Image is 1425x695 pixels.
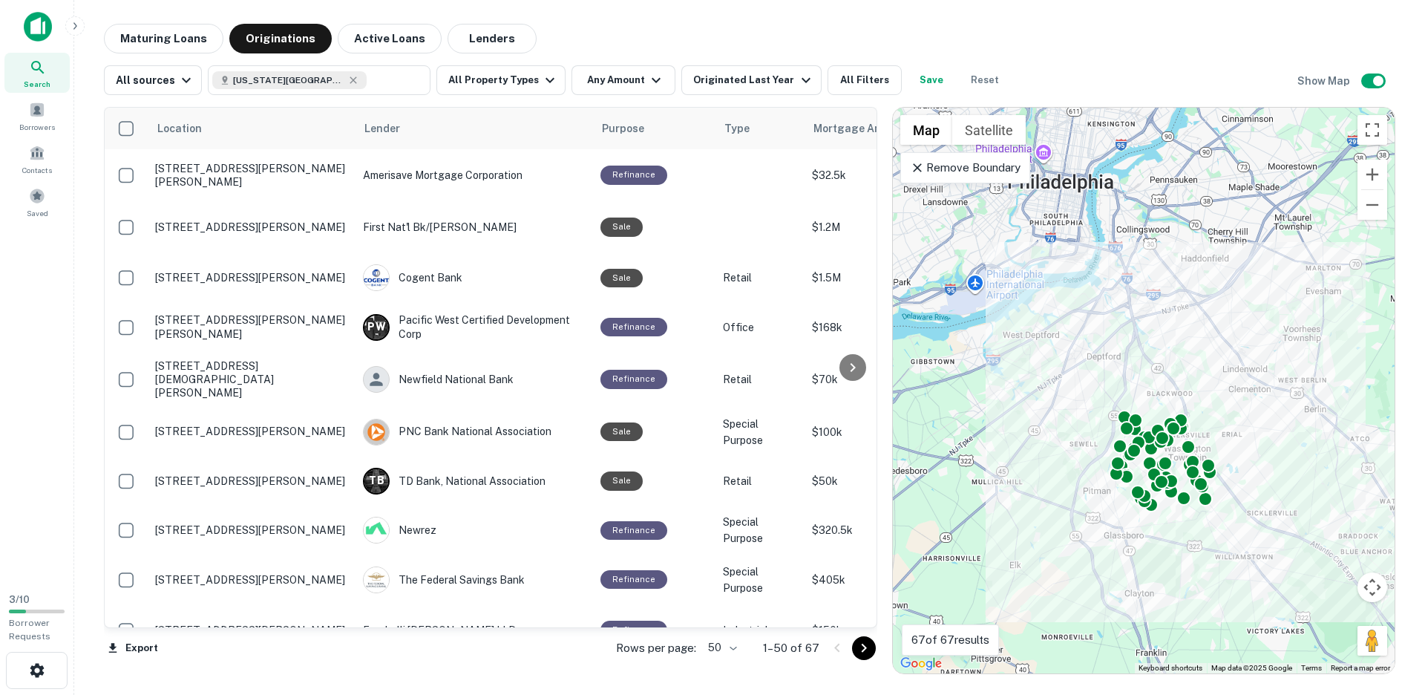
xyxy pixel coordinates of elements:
[600,521,667,540] div: This loan purpose was for refinancing
[1139,663,1202,673] button: Keyboard shortcuts
[363,167,586,183] p: Amerisave Mortgage Corporation
[363,622,586,639] p: Forchelli [PERSON_NAME] LLP
[4,182,70,222] a: Saved
[900,115,952,145] button: Show street map
[363,313,586,340] div: Pacific West Certified Development Corp
[338,24,442,53] button: Active Loans
[723,564,797,596] p: Special Purpose
[681,65,821,95] button: Originated Last Year
[723,319,797,336] p: Office
[702,637,739,659] div: 50
[602,120,664,137] span: Purpose
[812,167,960,183] p: $32.5k
[952,115,1026,145] button: Show satellite imagery
[155,624,348,637] p: [STREET_ADDRESS][PERSON_NAME]
[155,474,348,488] p: [STREET_ADDRESS][PERSON_NAME]
[897,654,946,673] a: Open this area in Google Maps (opens a new window)
[4,139,70,179] a: Contacts
[1357,115,1387,145] button: Toggle fullscreen view
[723,514,797,546] p: Special Purpose
[1211,664,1292,672] span: Map data ©2025 Google
[723,371,797,388] p: Retail
[364,518,389,543] img: picture
[812,424,960,440] p: $100k
[600,472,643,490] div: Sale
[233,74,344,87] span: [US_STATE][GEOGRAPHIC_DATA], [GEOGRAPHIC_DATA], [GEOGRAPHIC_DATA]
[1301,664,1322,672] a: Terms (opens in new tab)
[600,318,667,336] div: This loan purpose was for refinancing
[763,639,819,657] p: 1–50 of 67
[812,473,960,489] p: $50k
[27,207,48,219] span: Saved
[693,71,814,89] div: Originated Last Year
[155,162,348,189] p: [STREET_ADDRESS][PERSON_NAME][PERSON_NAME]
[356,108,593,149] th: Lender
[363,419,586,446] div: PNC Bank National Association
[104,24,223,53] button: Maturing Loans
[911,631,989,649] p: 67 of 67 results
[812,319,960,336] p: $168k
[363,366,586,393] div: Newfield National Bank
[723,473,797,489] p: Retail
[812,219,960,235] p: $1.2M
[155,523,348,537] p: [STREET_ADDRESS][PERSON_NAME]
[593,108,715,149] th: Purpose
[1351,576,1425,647] iframe: Chat Widget
[724,120,769,137] span: Type
[910,159,1021,177] p: Remove Boundary
[24,78,50,90] span: Search
[155,573,348,587] p: [STREET_ADDRESS][PERSON_NAME]
[4,96,70,136] a: Borrowers
[367,319,385,335] p: P W
[813,120,926,137] span: Mortgage Amount
[363,264,586,291] div: Cogent Bank
[1331,664,1390,672] a: Report a map error
[436,65,566,95] button: All Property Types
[157,120,221,137] span: Location
[363,468,586,495] div: TD Bank, National Association
[155,359,348,400] p: [STREET_ADDRESS][DEMOGRAPHIC_DATA][PERSON_NAME]
[805,108,968,149] th: Mortgage Amount
[104,65,202,95] button: All sources
[364,420,389,445] img: picture
[363,517,586,544] div: Newrez
[9,618,50,642] span: Borrower Requests
[116,71,195,89] div: All sources
[897,654,946,673] img: Google
[723,270,797,286] p: Retail
[448,24,537,53] button: Lenders
[1357,572,1387,602] button: Map camera controls
[155,221,348,234] p: [STREET_ADDRESS][PERSON_NAME]
[4,53,70,93] a: Search
[852,636,876,660] button: Go to next page
[828,65,902,95] button: All Filters
[155,313,348,340] p: [STREET_ADDRESS][PERSON_NAME][PERSON_NAME]
[19,121,55,133] span: Borrowers
[369,473,384,489] p: T B
[364,567,389,593] img: picture
[229,24,332,53] button: Originations
[812,522,960,538] p: $320.5k
[1357,190,1387,220] button: Zoom out
[1357,160,1387,189] button: Zoom in
[104,637,162,659] button: Export
[9,594,30,605] span: 3 / 10
[600,570,667,589] div: This loan purpose was for refinancing
[364,265,389,290] img: picture
[600,621,667,639] div: This loan purpose was for refinancing
[364,120,400,137] span: Lender
[363,567,586,593] div: The Federal Savings Bank
[571,65,675,95] button: Any Amount
[908,65,955,95] button: Save your search to get updates of matches that match your search criteria.
[600,422,643,441] div: Sale
[812,572,960,588] p: $405k
[812,270,960,286] p: $1.5M
[812,622,960,639] p: $150k
[812,371,960,388] p: $70k
[600,269,643,287] div: Sale
[155,271,348,284] p: [STREET_ADDRESS][PERSON_NAME]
